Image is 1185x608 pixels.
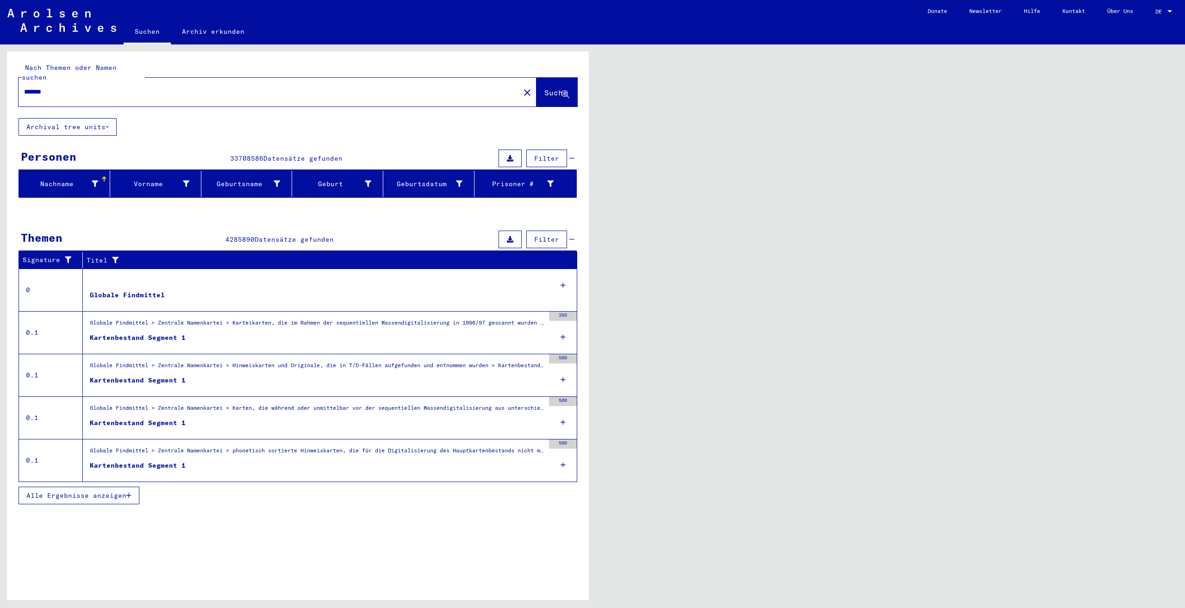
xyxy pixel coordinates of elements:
[263,154,343,163] span: Datensätze gefunden
[19,354,83,396] td: 0.1
[90,376,186,385] div: Kartenbestand Segment 1
[526,231,567,248] button: Filter
[544,88,568,97] span: Suche
[90,461,186,470] div: Kartenbestand Segment 1
[522,87,533,98] mat-icon: close
[19,311,83,354] td: 0.1
[534,154,559,163] span: Filter
[90,319,544,332] div: Globale Findmittel > Zentrale Namenkartei > Karteikarten, die im Rahmen der sequentiellen Massend...
[90,404,544,417] div: Globale Findmittel > Zentrale Namenkartei > Karten, die während oder unmittelbar vor der sequenti...
[478,179,554,189] div: Prisoner #
[110,171,201,197] mat-header-cell: Vorname
[26,491,126,500] span: Alle Ergebnisse anzeigen
[230,154,263,163] span: 33708586
[90,446,544,459] div: Globale Findmittel > Zentrale Namenkartei > phonetisch sortierte Hinweiskarten, die für die Digit...
[7,9,116,32] img: Arolsen_neg.svg
[114,179,189,189] div: Vorname
[225,235,255,244] span: 4285890
[474,171,576,197] mat-header-cell: Prisoner #
[19,487,139,504] button: Alle Ergebnisse anzeigen
[87,256,559,265] div: Titel
[478,176,565,191] div: Prisoner #
[90,290,165,300] div: Globale Findmittel
[387,176,474,191] div: Geburtsdatum
[90,361,544,374] div: Globale Findmittel > Zentrale Namenkartei > Hinweiskarten und Originale, die in T/D-Fällen aufgef...
[387,179,462,189] div: Geburtsdatum
[21,229,62,246] div: Themen
[296,176,383,191] div: Geburt‏
[255,235,334,244] span: Datensätze gefunden
[23,253,85,268] div: Signature
[90,418,186,428] div: Kartenbestand Segment 1
[205,176,292,191] div: Geburtsname
[383,171,474,197] mat-header-cell: Geburtsdatum
[205,179,281,189] div: Geburtsname
[549,439,577,449] div: 500
[23,176,110,191] div: Nachname
[19,269,83,311] td: 0
[23,255,75,265] div: Signature
[292,171,383,197] mat-header-cell: Geburt‏
[87,253,568,268] div: Titel
[549,312,577,321] div: 350
[22,63,117,81] mat-label: Nach Themen oder Namen suchen
[114,176,201,191] div: Vorname
[171,20,256,43] a: Archiv erkunden
[296,179,371,189] div: Geburt‏
[518,83,536,101] button: Clear
[124,20,171,44] a: Suchen
[534,235,559,244] span: Filter
[23,179,98,189] div: Nachname
[19,396,83,439] td: 0.1
[19,439,83,482] td: 0.1
[1155,8,1166,15] span: DE
[536,78,577,107] button: Suche
[201,171,293,197] mat-header-cell: Geburtsname
[549,354,577,364] div: 500
[90,333,186,343] div: Kartenbestand Segment 1
[21,148,76,165] div: Personen
[19,118,117,136] button: Archival tree units
[19,171,110,197] mat-header-cell: Nachname
[526,150,567,167] button: Filter
[549,397,577,406] div: 500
